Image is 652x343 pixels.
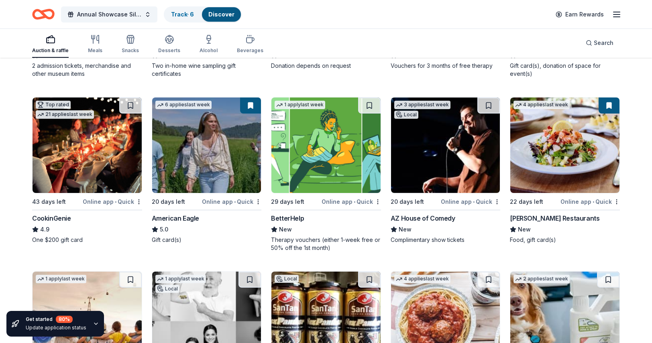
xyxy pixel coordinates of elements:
button: Beverages [237,31,263,58]
div: Online app Quick [560,197,620,207]
div: AZ House of Comedy [391,213,455,223]
div: Alcohol [200,47,218,54]
div: 4 applies last week [513,101,570,109]
img: Image for BetterHelp [271,97,381,193]
span: • [115,199,116,205]
div: Vouchers for 3 months of free therapy [391,62,501,70]
div: Local [394,111,418,119]
div: American Eagle [152,213,199,223]
div: Two in-home wine sampling gift certificates [152,62,262,78]
a: Track· 6 [171,11,194,18]
a: Image for American Eagle6 applieslast week20 days leftOnline app•QuickAmerican Eagle5.0Gift card(s) [152,97,262,244]
button: Annual Showcase Silent Auction [61,6,157,22]
div: Desserts [158,47,180,54]
span: 5.0 [160,225,168,234]
div: Update application status [26,325,86,331]
button: Meals [88,31,102,58]
span: • [593,199,594,205]
div: 1 apply last week [36,275,86,283]
img: Image for AZ House of Comedy [391,97,500,193]
div: Snacks [122,47,139,54]
div: Online app Quick [441,197,500,207]
span: New [279,225,292,234]
div: 20 days left [391,197,424,207]
div: Gift card(s) [152,236,262,244]
button: Desserts [158,31,180,58]
div: 43 days left [32,197,66,207]
div: Meals [88,47,102,54]
img: Image for CookinGenie [33,97,142,193]
span: 4.9 [40,225,49,234]
div: 2 admission tickets, merchandise and other museum items [32,62,142,78]
span: Search [594,38,613,48]
div: 21 applies last week [36,110,94,119]
div: Complimentary show tickets [391,236,501,244]
div: 80 % [56,316,73,323]
div: Auction & raffle [32,47,69,54]
span: • [473,199,475,205]
div: 1 apply last week [275,101,325,109]
img: Image for American Eagle [152,97,261,193]
div: 4 applies last week [394,275,450,283]
div: Online app Quick [322,197,381,207]
div: Online app Quick [83,197,142,207]
button: Alcohol [200,31,218,58]
a: Image for CookinGenieTop rated21 applieslast week43 days leftOnline app•QuickCookinGenie4.9One $2... [32,97,142,244]
span: • [354,199,355,205]
a: Home [32,5,55,24]
div: Local [275,275,299,283]
div: BetterHelp [271,213,304,223]
a: Earn Rewards [551,7,609,22]
span: Annual Showcase Silent Auction [77,10,141,19]
img: Image for Cameron Mitchell Restaurants [510,97,619,193]
span: • [234,199,236,205]
div: Online app Quick [202,197,261,207]
div: 2 applies last week [513,275,570,283]
div: [PERSON_NAME] Restaurants [510,213,599,223]
div: 22 days left [510,197,543,207]
div: 1 apply last week [155,275,206,283]
div: Gift card(s), donation of space for event(s) [510,62,620,78]
button: Snacks [122,31,139,58]
div: 3 applies last week [394,101,450,109]
span: New [518,225,531,234]
div: One $200 gift card [32,236,142,244]
div: Top rated [36,101,71,109]
a: Image for AZ House of Comedy3 applieslast weekLocal20 days leftOnline app•QuickAZ House of Comedy... [391,97,501,244]
div: 20 days left [152,197,185,207]
div: Get started [26,316,86,323]
button: Search [579,35,620,51]
a: Image for Cameron Mitchell Restaurants4 applieslast week22 days leftOnline app•Quick[PERSON_NAME]... [510,97,620,244]
div: Therapy vouchers (either 1-week free or 50% off the 1st month) [271,236,381,252]
div: CookinGenie [32,213,71,223]
a: Discover [208,11,234,18]
button: Auction & raffle [32,31,69,58]
div: 29 days left [271,197,304,207]
div: 6 applies last week [155,101,212,109]
div: Donation depends on request [271,62,381,70]
a: Image for BetterHelp1 applylast week29 days leftOnline app•QuickBetterHelpNewTherapy vouchers (ei... [271,97,381,252]
div: Local [155,285,179,293]
div: Beverages [237,47,263,54]
button: Track· 6Discover [164,6,242,22]
span: New [399,225,412,234]
div: Food, gift card(s) [510,236,620,244]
